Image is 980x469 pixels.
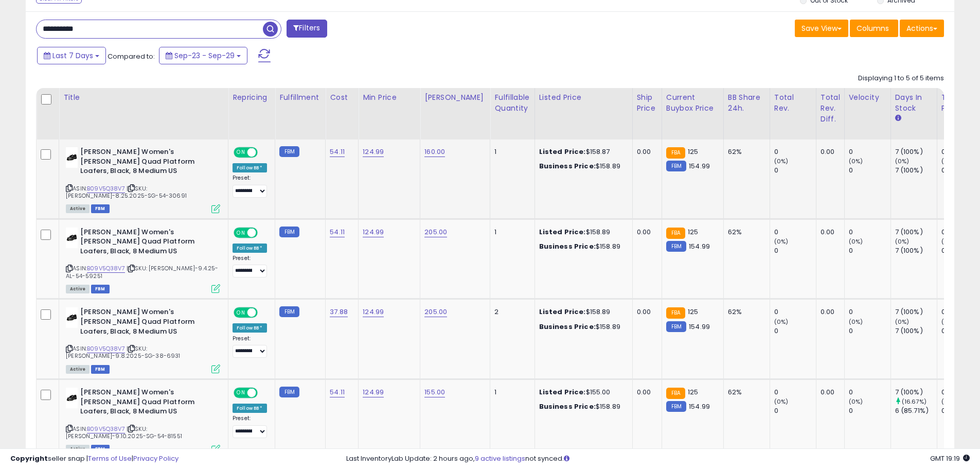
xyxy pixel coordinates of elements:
[279,387,299,397] small: FBM
[688,227,698,237] span: 125
[900,20,944,37] button: Actions
[895,166,937,175] div: 7 (100%)
[87,184,125,193] a: B09V5Q38V7
[895,246,937,255] div: 7 (100%)
[849,388,890,397] div: 0
[66,147,78,168] img: 21oNTsMPXJL._SL40_.jpg
[10,454,48,463] strong: Copyright
[80,388,205,419] b: [PERSON_NAME] Women's [PERSON_NAME] Quad Platform Loafers, Black, 8 Medium US
[494,92,530,114] div: Fulfillable Quantity
[235,389,247,397] span: ON
[494,388,526,397] div: 1
[849,237,863,246] small: (0%)
[774,388,816,397] div: 0
[539,402,596,411] b: Business Price:
[666,228,685,239] small: FBA
[895,406,937,415] div: 6 (85.71%)
[233,404,267,413] div: Follow BB *
[330,307,348,317] a: 37.88
[637,147,654,157] div: 0.00
[688,307,698,317] span: 125
[774,406,816,415] div: 0
[849,228,890,237] div: 0
[539,387,586,397] b: Listed Price:
[539,402,625,411] div: $158.89
[88,454,132,463] a: Terms of Use
[233,92,271,103] div: Repricing
[774,318,789,326] small: (0%)
[849,147,890,157] div: 0
[80,228,205,259] b: [PERSON_NAME] Women's [PERSON_NAME] Quad Platform Loafers, Black, 8 Medium US
[256,308,273,317] span: OFF
[66,285,90,293] span: All listings currently available for purchase on Amazon
[66,388,78,408] img: 21oNTsMPXJL._SL40_.jpg
[821,147,836,157] div: 0.00
[857,23,889,33] span: Columns
[52,50,93,61] span: Last 7 Days
[363,387,384,397] a: 124.99
[66,425,182,440] span: | SKU: [PERSON_NAME]-9.10.2025-SG-54-81551
[66,204,90,213] span: All listings currently available for purchase on Amazon
[256,148,273,157] span: OFF
[895,326,937,336] div: 7 (100%)
[821,307,836,317] div: 0.00
[233,163,267,172] div: Follow BB *
[539,307,586,317] b: Listed Price:
[941,237,956,246] small: (0%)
[279,306,299,317] small: FBM
[80,307,205,339] b: [PERSON_NAME] Women's [PERSON_NAME] Quad Platform Loafers, Black, 8 Medium US
[666,307,685,319] small: FBA
[424,92,486,103] div: [PERSON_NAME]
[80,147,205,179] b: [PERSON_NAME] Women's [PERSON_NAME] Quad Platform Loafers, Black, 8 Medium US
[849,246,890,255] div: 0
[539,162,625,171] div: $158.89
[895,318,910,326] small: (0%)
[87,344,125,353] a: B09V5Q38V7
[637,92,657,114] div: Ship Price
[87,425,125,433] a: B09V5Q38V7
[666,92,719,114] div: Current Buybox Price
[895,307,937,317] div: 7 (100%)
[233,175,267,198] div: Preset:
[539,388,625,397] div: $155.00
[233,255,267,278] div: Preset:
[66,147,220,212] div: ASIN:
[849,326,890,336] div: 0
[821,92,840,125] div: Total Rev. Diff.
[666,147,685,159] small: FBA
[108,51,155,61] span: Compared to:
[279,92,321,103] div: Fulfillment
[10,454,179,464] div: seller snap | |
[66,307,78,328] img: 21oNTsMPXJL._SL40_.jpg
[821,228,836,237] div: 0.00
[774,237,789,246] small: (0%)
[689,322,710,332] span: 154.99
[774,157,789,165] small: (0%)
[233,244,267,253] div: Follow BB *
[539,228,625,237] div: $158.89
[689,241,710,251] span: 154.99
[774,397,789,406] small: (0%)
[233,415,267,438] div: Preset:
[666,401,686,412] small: FBM
[850,20,898,37] button: Columns
[91,204,110,213] span: FBM
[475,454,525,463] a: 9 active listings
[539,242,625,251] div: $158.89
[941,318,956,326] small: (0%)
[235,148,247,157] span: ON
[849,397,863,406] small: (0%)
[66,365,90,374] span: All listings currently available for purchase on Amazon
[235,228,247,237] span: ON
[689,161,710,171] span: 154.99
[849,307,890,317] div: 0
[728,307,762,317] div: 62%
[858,74,944,83] div: Displaying 1 to 5 of 5 items
[774,228,816,237] div: 0
[728,147,762,157] div: 62%
[539,92,628,103] div: Listed Price
[233,323,267,333] div: Follow BB *
[363,227,384,237] a: 124.99
[539,307,625,317] div: $158.89
[849,318,863,326] small: (0%)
